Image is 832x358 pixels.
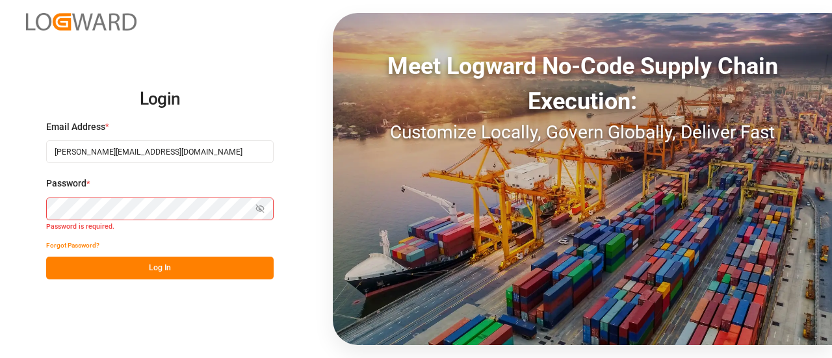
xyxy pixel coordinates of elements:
[46,234,99,257] button: Forgot Password?
[46,222,274,234] small: Password is required.
[46,120,105,134] span: Email Address
[46,177,86,190] span: Password
[333,119,832,146] div: Customize Locally, Govern Globally, Deliver Fast
[333,49,832,119] div: Meet Logward No-Code Supply Chain Execution:
[46,140,274,163] input: Enter your email
[46,257,274,279] button: Log In
[26,13,136,31] img: Logward_new_orange.png
[46,79,274,120] h2: Login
